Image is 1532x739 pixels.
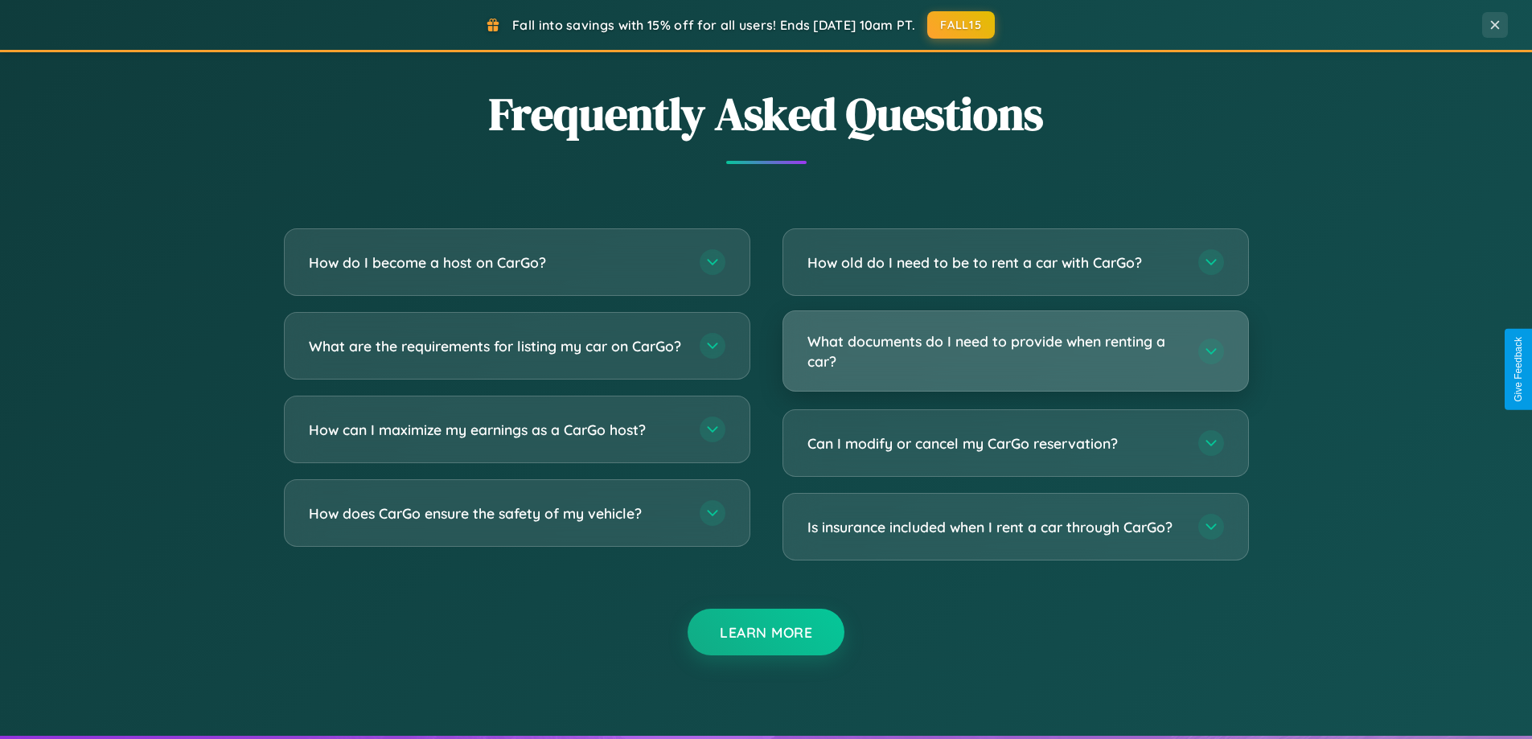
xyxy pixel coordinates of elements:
h3: What are the requirements for listing my car on CarGo? [309,336,684,356]
button: FALL15 [927,11,995,39]
div: Give Feedback [1513,337,1524,402]
h3: How can I maximize my earnings as a CarGo host? [309,420,684,440]
h3: How does CarGo ensure the safety of my vehicle? [309,503,684,523]
h3: How old do I need to be to rent a car with CarGo? [807,252,1182,273]
h3: Is insurance included when I rent a car through CarGo? [807,517,1182,537]
button: Learn More [688,609,844,655]
h3: How do I become a host on CarGo? [309,252,684,273]
h3: Can I modify or cancel my CarGo reservation? [807,433,1182,454]
h2: Frequently Asked Questions [284,83,1249,145]
h3: What documents do I need to provide when renting a car? [807,331,1182,371]
span: Fall into savings with 15% off for all users! Ends [DATE] 10am PT. [512,17,915,33]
